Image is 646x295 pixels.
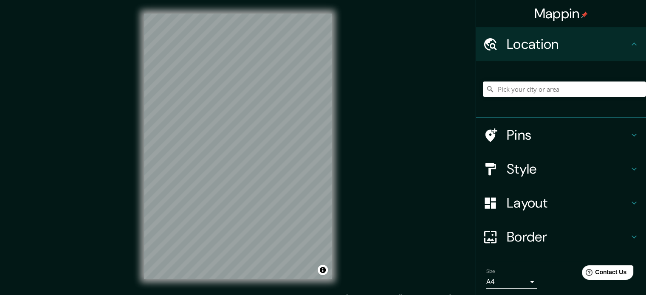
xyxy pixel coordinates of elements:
[507,36,629,53] h4: Location
[476,27,646,61] div: Location
[507,160,629,177] h4: Style
[476,152,646,186] div: Style
[507,228,629,245] h4: Border
[476,186,646,220] div: Layout
[507,126,629,143] h4: Pins
[570,262,637,286] iframe: Help widget launcher
[486,275,537,289] div: A4
[534,5,588,22] h4: Mappin
[581,11,588,18] img: pin-icon.png
[318,265,328,275] button: Toggle attribution
[486,268,495,275] label: Size
[144,14,332,279] canvas: Map
[507,194,629,211] h4: Layout
[476,220,646,254] div: Border
[483,81,646,97] input: Pick your city or area
[476,118,646,152] div: Pins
